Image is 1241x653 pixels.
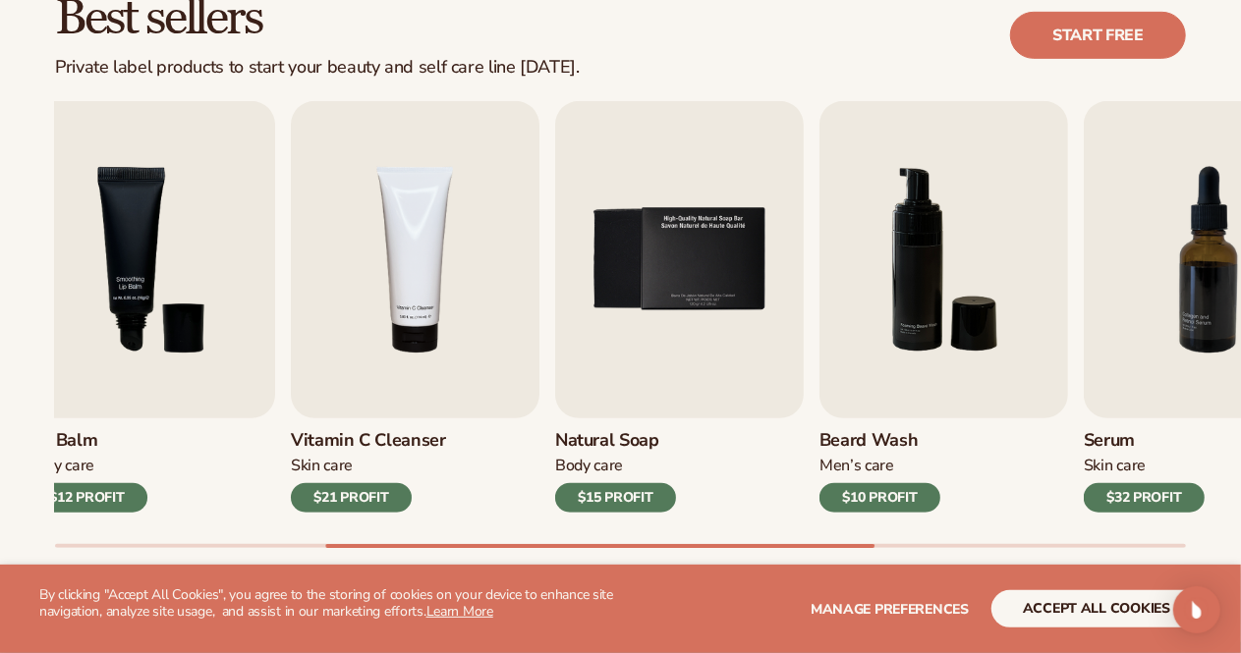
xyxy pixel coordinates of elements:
div: Body Care [555,456,676,476]
h3: Lip Balm [27,430,147,452]
div: $10 PROFIT [819,483,940,513]
a: 3 / 9 [27,101,275,513]
div: Private label products to start your beauty and self care line [DATE]. [55,57,580,79]
span: Manage preferences [811,600,969,619]
div: Men’s Care [819,456,940,476]
div: Skin Care [291,456,446,476]
h3: Beard Wash [819,430,940,452]
a: Learn More [426,602,493,621]
a: 4 / 9 [291,101,539,513]
a: 6 / 9 [819,101,1068,513]
div: Open Intercom Messenger [1173,586,1220,633]
button: Manage preferences [811,590,969,627]
h3: Serum [1084,430,1205,452]
h3: Natural Soap [555,430,676,452]
div: $32 PROFIT [1084,483,1205,513]
h3: Vitamin C Cleanser [291,430,446,452]
a: 5 / 9 [555,101,804,513]
a: Start free [1010,12,1186,59]
div: $21 PROFIT [291,483,412,513]
div: $15 PROFIT [555,483,676,513]
p: By clicking "Accept All Cookies", you agree to the storing of cookies on your device to enhance s... [39,587,621,621]
div: Skin Care [1084,456,1205,476]
div: $12 PROFIT [27,483,147,513]
button: accept all cookies [991,590,1202,627]
div: Body Care [27,456,147,476]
